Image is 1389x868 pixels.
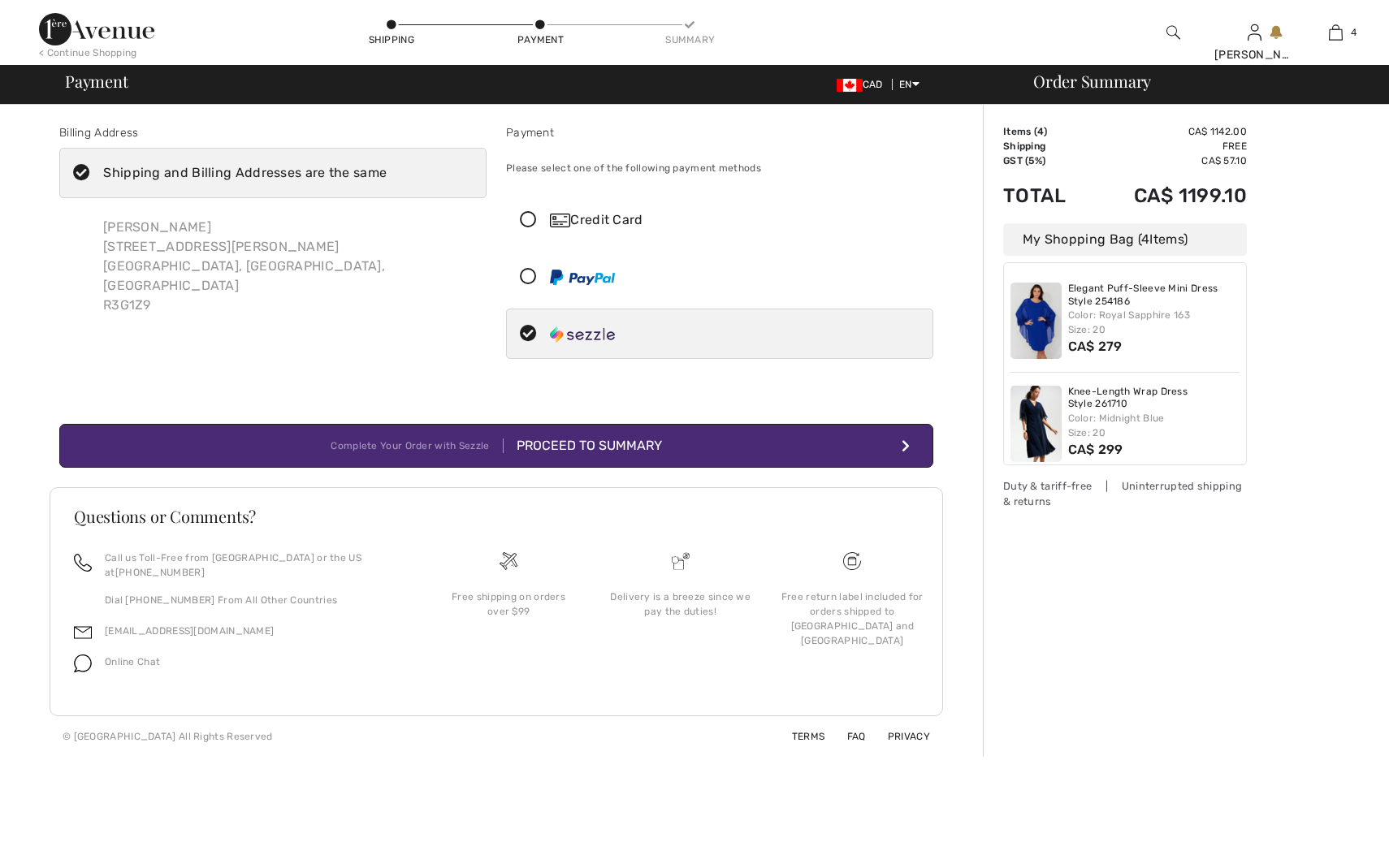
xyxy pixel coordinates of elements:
[550,270,615,285] img: PayPal
[828,731,866,742] a: FAQ
[550,210,922,230] div: Credit Card
[1090,124,1247,139] td: CA$ 1142.00
[1003,223,1247,256] div: My Shopping Bag ( Items)
[1090,139,1247,153] td: Free
[772,731,825,742] a: Terms
[1003,478,1247,509] div: Duty & tariff-free | Uninterrupted shipping & returns
[74,624,92,641] img: email
[1296,23,1375,42] a: 4
[779,589,925,648] div: Free return label included for orders shipped to [GEOGRAPHIC_DATA] and [GEOGRAPHIC_DATA]
[1248,24,1261,40] a: Sign In
[115,567,205,578] a: [PHONE_NUMBER]
[1214,46,1294,63] div: [PERSON_NAME]
[59,424,933,468] button: Complete Your Order with Sezzle Proceed to Summary
[1010,386,1062,462] img: Knee-Length Wrap Dress Style 261710
[506,124,933,141] div: Payment
[1166,23,1180,42] img: search the website
[1068,308,1240,337] div: Color: Royal Sapphire 163 Size: 20
[837,79,863,92] img: Canadian Dollar
[1003,124,1090,139] td: Items ( )
[90,205,487,328] div: [PERSON_NAME] [STREET_ADDRESS][PERSON_NAME] [GEOGRAPHIC_DATA], [GEOGRAPHIC_DATA], [GEOGRAPHIC_DAT...
[672,552,690,570] img: Delivery is a breeze since we pay the duties!
[39,13,154,45] img: 1ère Avenue
[1248,23,1261,42] img: My Info
[550,326,615,343] img: Sezzle
[665,32,714,47] div: Summary
[517,32,565,47] div: Payment
[506,148,933,188] div: Please select one of the following payment methods
[843,552,861,570] img: Free shipping on orders over $99
[1068,339,1123,354] span: CA$ 279
[1329,23,1343,42] img: My Bag
[1068,283,1240,308] a: Elegant Puff-Sleeve Mini Dress Style 254186
[500,552,517,570] img: Free shipping on orders over $99
[39,45,137,60] div: < Continue Shopping
[74,654,92,672] img: chat
[504,436,662,456] div: Proceed to Summary
[1003,168,1090,223] td: Total
[1037,126,1044,137] span: 4
[1090,153,1247,168] td: CA$ 57.10
[1010,283,1062,359] img: Elegant Puff-Sleeve Mini Dress Style 254186
[105,593,403,607] p: Dial [PHONE_NUMBER] From All Other Countries
[1003,153,1090,168] td: GST (5%)
[608,589,754,619] div: Delivery is a breeze since we pay the duties!
[65,73,128,89] span: Payment
[899,79,920,90] span: EN
[1068,442,1123,457] span: CA$ 299
[868,731,930,742] a: Privacy
[837,79,889,90] span: CAD
[63,729,273,744] div: © [GEOGRAPHIC_DATA] All Rights Reserved
[550,214,570,227] img: Credit Card
[1351,25,1357,40] span: 4
[1068,411,1240,440] div: Color: Midnight Blue Size: 20
[105,551,403,580] p: Call us Toll-Free from [GEOGRAPHIC_DATA] or the US at
[1068,386,1240,411] a: Knee-Length Wrap Dress Style 261710
[74,554,92,572] img: call
[435,589,582,619] div: Free shipping on orders over $99
[1090,168,1247,223] td: CA$ 1199.10
[1141,231,1149,247] span: 4
[105,656,160,667] span: Online Chat
[59,124,487,141] div: Billing Address
[105,625,274,637] a: [EMAIL_ADDRESS][DOMAIN_NAME]
[74,508,919,525] h3: Questions or Comments?
[103,163,387,183] div: Shipping and Billing Addresses are the same
[1003,139,1090,153] td: Shipping
[367,32,416,47] div: Shipping
[331,438,503,453] div: Complete Your Order with Sezzle
[1014,73,1379,89] div: Order Summary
